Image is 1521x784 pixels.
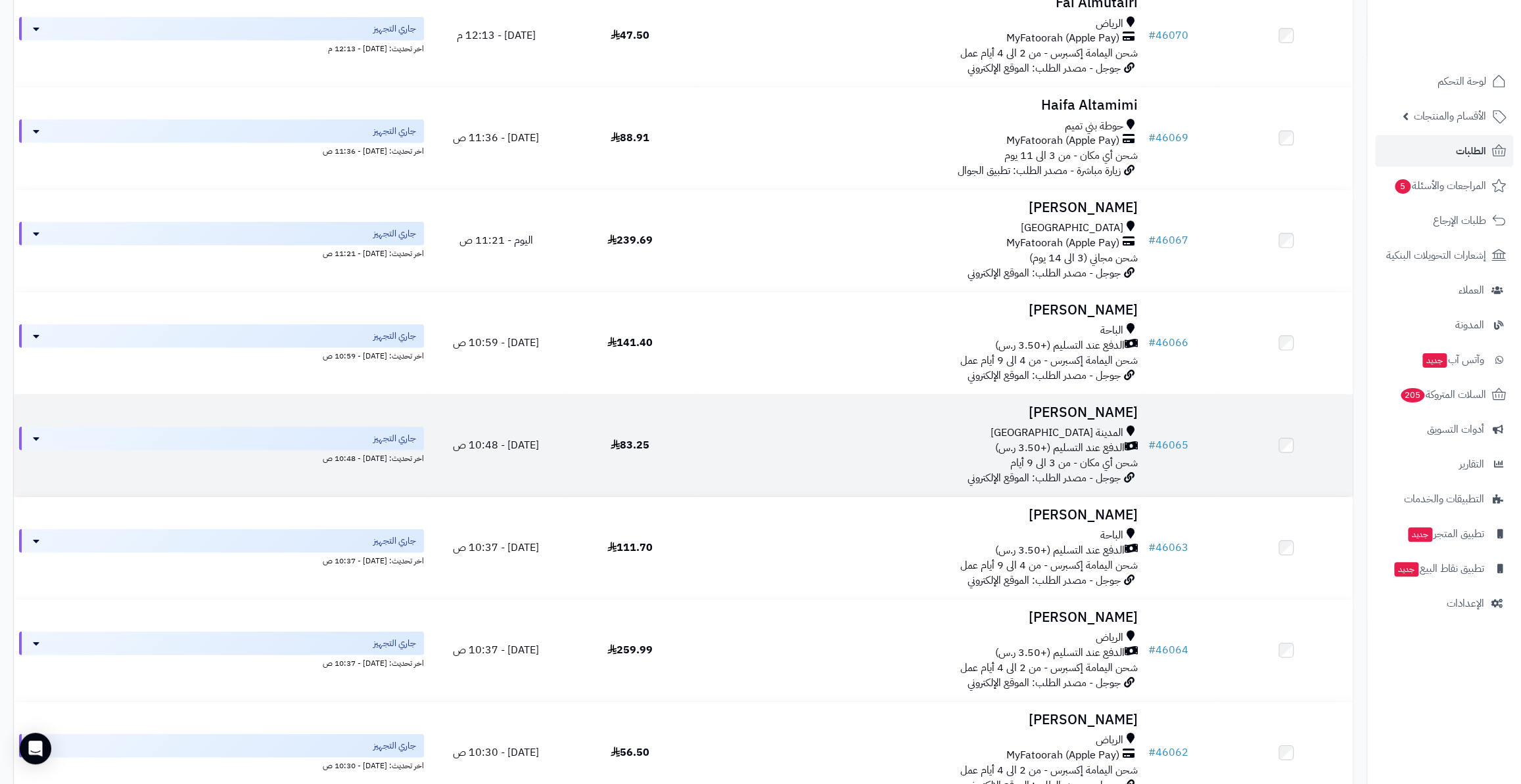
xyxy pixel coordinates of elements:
[1095,630,1123,645] span: الرياض
[1375,205,1513,236] a: طلبات الإرجاع
[1148,130,1188,146] a: #46069
[702,712,1137,728] h3: [PERSON_NAME]
[1148,540,1188,555] a: #46063
[453,745,539,760] span: [DATE] - 10:30 ص
[1386,246,1486,265] span: إشعارات التحويلات البنكية
[967,265,1120,281] span: جوجل - مصدر الطلب: الموقع الإلكتروني
[1375,66,1513,97] a: لوحة التحكم
[459,232,532,248] span: اليوم - 11:21 ص
[1456,142,1486,160] span: الطلبات
[1422,353,1447,368] span: جديد
[1375,240,1513,271] a: إشعارات التحويلات البنكية
[607,335,653,351] span: 141.40
[1375,414,1513,445] a: أدوات التسويق
[1100,528,1123,543] span: الباحة
[373,330,416,343] span: جاري التجهيز
[1148,437,1155,453] span: #
[995,543,1124,558] span: الدفع عند التسليم (+3.50 ر.س)
[1459,455,1484,473] span: التقارير
[1375,379,1513,410] a: السلات المتروكة205
[1006,748,1119,763] span: MyFatoorah (Apple Pay)
[702,200,1137,215] h3: [PERSON_NAME]
[1375,309,1513,341] a: المدونة
[1375,344,1513,376] a: وآتس آبجديد
[1407,525,1484,543] span: تطبيق المتجر
[1148,642,1155,658] span: #
[1447,594,1484,613] span: الإعدادات
[1064,119,1123,134] span: حوطة بني تميم
[373,739,416,752] span: جاري التجهيز
[957,163,1120,179] span: زيارة مباشرة - مصدر الطلب: تطبيق الجوال
[1375,448,1513,480] a: التقارير
[1421,351,1484,369] span: وآتس آب
[20,733,51,764] div: Open Intercom Messenger
[960,660,1137,676] span: شحن اليمامة إكسبرس - من 2 الى 4 أيام عمل
[611,28,649,43] span: 47.50
[1095,16,1123,32] span: الرياض
[960,557,1137,573] span: شحن اليمامة إكسبرس - من 4 الى 9 أيام عمل
[1404,490,1484,508] span: التطبيقات والخدمات
[19,348,424,362] div: اخر تحديث: [DATE] - 10:59 ص
[1393,559,1484,578] span: تطبيق نقاط البيع
[967,675,1120,691] span: جوجل - مصدر الطلب: الموقع الإلكتروني
[453,335,539,351] span: [DATE] - 10:59 ص
[453,130,539,146] span: [DATE] - 11:36 ص
[995,441,1124,456] span: الدفع عند التسليم (+3.50 ر.س)
[1375,135,1513,167] a: الطلبات
[19,246,424,259] div: اخر تحديث: [DATE] - 11:21 ص
[1010,455,1137,471] span: شحن أي مكان - من 3 الى 9 أيام
[1455,316,1484,334] span: المدونة
[995,645,1124,661] span: الدفع عند التسليم (+3.50 ر.س)
[19,41,424,54] div: اخر تحديث: [DATE] - 12:13 م
[19,450,424,464] div: اخر تحديث: [DATE] - 10:48 ص
[19,655,424,669] div: اخر تحديث: [DATE] - 10:37 ص
[1148,540,1155,555] span: #
[1375,553,1513,584] a: تطبيق نقاط البيعجديد
[702,508,1137,523] h3: [PERSON_NAME]
[960,45,1137,61] span: شحن اليمامة إكسبرس - من 2 الى 4 أيام عمل
[611,745,649,760] span: 56.50
[607,232,653,248] span: 239.69
[373,22,416,35] span: جاري التجهيز
[1375,588,1513,619] a: الإعدادات
[1148,28,1155,43] span: #
[1393,177,1486,195] span: المراجعات والأسئلة
[1004,148,1137,163] span: شحن أي مكان - من 3 الى 11 يوم
[1375,170,1513,202] a: المراجعات والأسئلة5
[1006,133,1119,148] span: MyFatoorah (Apple Pay)
[453,642,539,658] span: [DATE] - 10:37 ص
[1399,385,1486,404] span: السلات المتروكة
[373,125,416,138] span: جاري التجهيز
[373,534,416,548] span: جاري التجهيز
[607,642,653,658] span: 259.99
[967,368,1120,383] span: جوجل - مصدر الطلب: الموقع الإلكتروني
[456,28,535,43] span: [DATE] - 12:13 م
[1401,388,1424,403] span: 205
[453,437,539,453] span: [DATE] - 10:48 ص
[1427,420,1484,439] span: أدوات التسويق
[1148,232,1188,248] a: #46067
[702,405,1137,420] h3: [PERSON_NAME]
[1148,437,1188,453] a: #46065
[702,303,1137,318] h3: [PERSON_NAME]
[960,353,1137,368] span: شحن اليمامة إكسبرس - من 4 الى 9 أيام عمل
[1432,37,1509,64] img: logo-2.png
[995,338,1124,353] span: الدفع عند التسليم (+3.50 ر.س)
[702,610,1137,625] h3: [PERSON_NAME]
[1148,232,1155,248] span: #
[960,762,1137,778] span: شحن اليمامة إكسبرس - من 2 الى 4 أيام عمل
[1148,642,1188,658] a: #46064
[1148,28,1188,43] a: #46070
[1148,745,1155,760] span: #
[1020,221,1123,236] span: [GEOGRAPHIC_DATA]
[607,540,653,555] span: 111.70
[1148,335,1188,351] a: #46066
[19,143,424,157] div: اخر تحديث: [DATE] - 11:36 ص
[1375,518,1513,550] a: تطبيق المتجرجديد
[1414,107,1486,125] span: الأقسام والمنتجات
[990,425,1123,441] span: المدينة [GEOGRAPHIC_DATA]
[1395,179,1411,194] span: 5
[1375,274,1513,306] a: العملاء
[611,437,649,453] span: 83.25
[19,758,424,772] div: اخر تحديث: [DATE] - 10:30 ص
